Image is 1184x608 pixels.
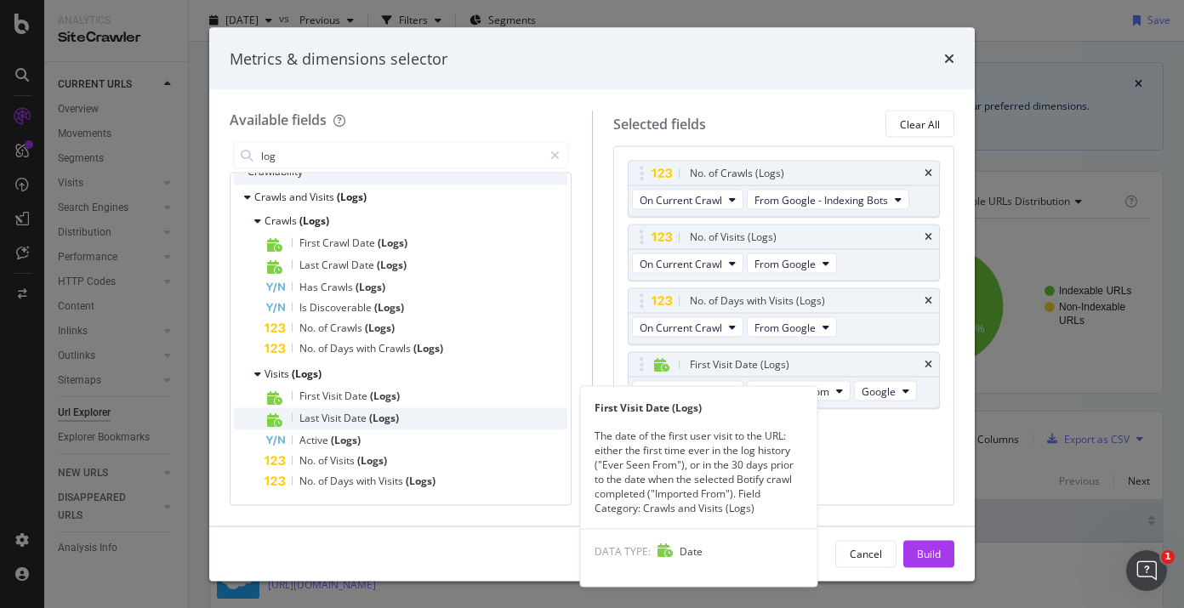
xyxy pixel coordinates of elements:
div: Selected fields [613,114,706,134]
button: From Google - Indexing Bots [747,190,909,210]
button: On Current Crawl [632,253,743,274]
div: No. of Visits (Logs) [690,229,777,246]
span: (Logs) [365,321,395,335]
span: (Logs) [406,474,435,488]
span: On Current Crawl [640,192,722,207]
span: On Current Crawl [640,320,722,334]
span: No. [299,321,318,335]
span: No. [299,474,318,488]
span: of [318,453,330,468]
span: Visits [310,190,337,204]
div: First Visit Date (Logs) [690,356,789,373]
div: No. of Visits (Logs)timesOn Current CrawlFrom Google [628,224,941,281]
span: Crawls [265,213,299,228]
span: Date [351,258,377,272]
span: (Logs) [378,236,407,250]
span: First [299,389,322,403]
span: (Logs) [292,367,322,381]
input: Search by field name [259,143,543,168]
span: First [299,236,322,250]
span: Days [330,341,356,355]
div: Available fields [230,111,327,129]
span: Visits [379,474,406,488]
div: No. of Days with Visits (Logs) [690,293,825,310]
span: No. [299,341,318,355]
span: (Logs) [413,341,443,355]
span: Crawl [322,236,352,250]
div: First Visit Date (Logs) [581,400,817,414]
button: Ever Seen From [747,381,851,401]
iframe: Intercom live chat [1126,550,1167,591]
span: (Logs) [370,389,400,403]
span: (Logs) [377,258,407,272]
span: (Logs) [357,453,387,468]
div: The date of the first user visit to the URL: either the first time ever in the log history ("Ever... [581,428,817,515]
div: times [925,296,932,306]
span: (Logs) [337,190,367,204]
span: Crawls [254,190,289,204]
span: 1 [1161,550,1175,564]
span: Date [352,236,378,250]
span: From Google - Indexing Bots [754,192,888,207]
span: Last [299,258,322,272]
span: (Logs) [369,411,399,425]
span: Is [299,300,310,315]
button: From Google [747,317,837,338]
button: Build [903,540,954,567]
span: Days [330,474,356,488]
span: No. [299,453,318,468]
button: Cancel [835,540,897,567]
button: Clear All [885,111,954,138]
span: (Logs) [331,433,361,447]
div: modal [209,27,975,581]
div: Build [917,546,941,560]
span: (Logs) [356,280,385,294]
div: Cancel [850,546,882,560]
div: First Visit Date (Logs)timesOn Current CrawlEver Seen FromGoogle [628,352,941,409]
div: No. of Days with Visits (Logs)timesOn Current CrawlFrom Google [628,288,941,345]
span: and [289,190,310,204]
span: Crawls [379,341,413,355]
span: with [356,341,379,355]
div: Metrics & dimensions selector [230,48,447,70]
span: Last [299,411,322,425]
span: Ever Seen From [754,384,829,398]
div: No. of Crawls (Logs) [690,165,784,182]
span: Visits [265,367,292,381]
button: From Google [747,253,837,274]
span: Has [299,280,321,294]
span: of [318,474,330,488]
span: Crawls [330,321,365,335]
button: On Current Crawl [632,190,743,210]
button: Google [854,381,917,401]
span: Crawls [321,280,356,294]
span: Visit [322,411,344,425]
div: times [944,48,954,70]
div: Clear All [900,116,940,131]
span: with [356,474,379,488]
span: Date [344,411,369,425]
span: Visit [322,389,344,403]
div: times [925,360,932,370]
span: Active [299,433,331,447]
span: Google [862,384,896,398]
button: On Current Crawl [632,317,743,338]
span: Discoverable [310,300,374,315]
span: From Google [754,256,816,270]
span: Crawl [322,258,351,272]
div: times [925,168,932,179]
span: of [318,321,330,335]
span: (Logs) [299,213,329,228]
span: On Current Crawl [640,256,722,270]
span: (Logs) [374,300,404,315]
span: Date [344,389,370,403]
span: On Current Crawl [640,384,722,398]
button: On Current Crawl [632,381,743,401]
span: Visits [330,453,357,468]
span: of [318,341,330,355]
div: times [925,232,932,242]
div: No. of Crawls (Logs)timesOn Current CrawlFrom Google - Indexing Bots [628,161,941,218]
span: From Google [754,320,816,334]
